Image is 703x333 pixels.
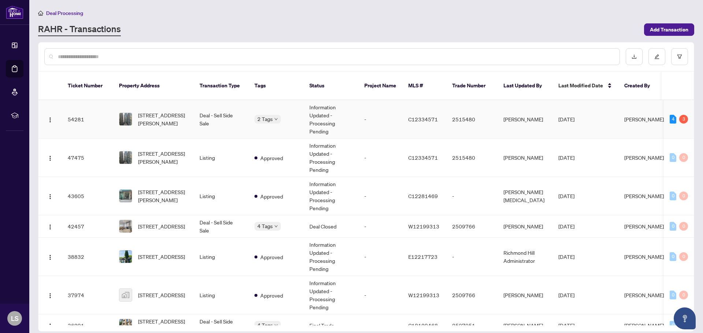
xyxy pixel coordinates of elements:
span: Approved [260,253,283,261]
img: thumbnail-img [119,151,132,164]
span: Deal Processing [46,10,83,16]
img: thumbnail-img [119,190,132,202]
td: [PERSON_NAME][MEDICAL_DATA] [498,177,553,215]
span: C12334571 [408,154,438,161]
button: Logo [44,113,56,125]
span: [STREET_ADDRESS] [138,222,185,230]
img: Logo [47,254,53,260]
th: Property Address [113,72,194,100]
span: Approved [260,154,283,162]
span: Add Transaction [650,24,688,35]
img: thumbnail-img [119,113,132,125]
span: 4 Tags [257,222,273,230]
th: Created By [618,72,662,100]
td: 2509766 [446,215,498,238]
span: E12217723 [408,253,438,260]
td: [PERSON_NAME] [498,139,553,177]
div: 0 [670,321,676,330]
button: Logo [44,190,56,202]
td: 37974 [62,276,113,314]
span: [DATE] [558,292,574,298]
span: [DATE] [558,116,574,122]
span: [DATE] [558,154,574,161]
span: C12281469 [408,193,438,199]
th: Last Updated By [498,72,553,100]
th: Status [304,72,358,100]
img: logo [6,5,23,19]
button: Open asap [674,307,696,329]
span: [PERSON_NAME] [624,223,664,230]
span: home [38,11,43,16]
td: Listing [194,238,249,276]
th: Transaction Type [194,72,249,100]
img: thumbnail-img [119,220,132,232]
td: Information Updated - Processing Pending [304,177,358,215]
td: 2515480 [446,139,498,177]
div: 0 [679,291,688,299]
td: - [446,177,498,215]
span: C12334571 [408,116,438,122]
span: [PERSON_NAME] [624,292,664,298]
td: 43605 [62,177,113,215]
td: - [358,139,402,177]
td: 47475 [62,139,113,177]
img: Logo [47,155,53,161]
div: 0 [670,192,676,200]
span: [PERSON_NAME] [624,193,664,199]
th: Project Name [358,72,402,100]
span: filter [677,54,682,59]
td: Deal - Sell Side Sale [194,100,249,139]
td: - [446,238,498,276]
div: 0 [679,192,688,200]
span: W12199313 [408,223,439,230]
div: 0 [679,222,688,231]
td: Information Updated - Processing Pending [304,276,358,314]
span: down [274,117,278,121]
img: thumbnail-img [119,289,132,301]
span: Last Modified Date [558,82,603,90]
div: 0 [670,291,676,299]
span: [STREET_ADDRESS][PERSON_NAME] [138,150,188,166]
td: 38832 [62,238,113,276]
img: thumbnail-img [119,250,132,263]
td: Deal Closed [304,215,358,238]
span: [DATE] [558,322,574,329]
span: [DATE] [558,253,574,260]
span: Approved [260,192,283,200]
th: Ticket Number [62,72,113,100]
img: thumbnail-img [119,319,132,332]
img: Logo [47,117,53,123]
td: Richmond Hill Administrator [498,238,553,276]
img: Logo [47,224,53,230]
td: Listing [194,139,249,177]
button: Logo [44,289,56,301]
button: Logo [44,152,56,163]
div: 0 [670,153,676,162]
button: Logo [44,220,56,232]
span: down [274,323,278,327]
span: [PERSON_NAME] [624,116,664,122]
img: Logo [47,323,53,329]
span: download [632,54,637,59]
div: 0 [679,252,688,261]
span: [STREET_ADDRESS] [138,253,185,261]
span: 2 Tags [257,115,273,123]
div: 0 [670,222,676,231]
td: [PERSON_NAME] [498,276,553,314]
img: Logo [47,293,53,299]
span: LS [11,313,19,323]
span: [STREET_ADDRESS][PERSON_NAME] [138,111,188,127]
span: [PERSON_NAME] [624,154,664,161]
td: 54281 [62,100,113,139]
th: Tags [249,72,304,100]
span: down [274,224,278,228]
button: Add Transaction [644,23,694,36]
td: Listing [194,276,249,314]
td: Deal - Sell Side Sale [194,215,249,238]
span: edit [654,54,659,59]
td: [PERSON_NAME] [498,100,553,139]
td: - [358,238,402,276]
div: 0 [679,153,688,162]
span: [PERSON_NAME] [624,253,664,260]
th: MLS # [402,72,446,100]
